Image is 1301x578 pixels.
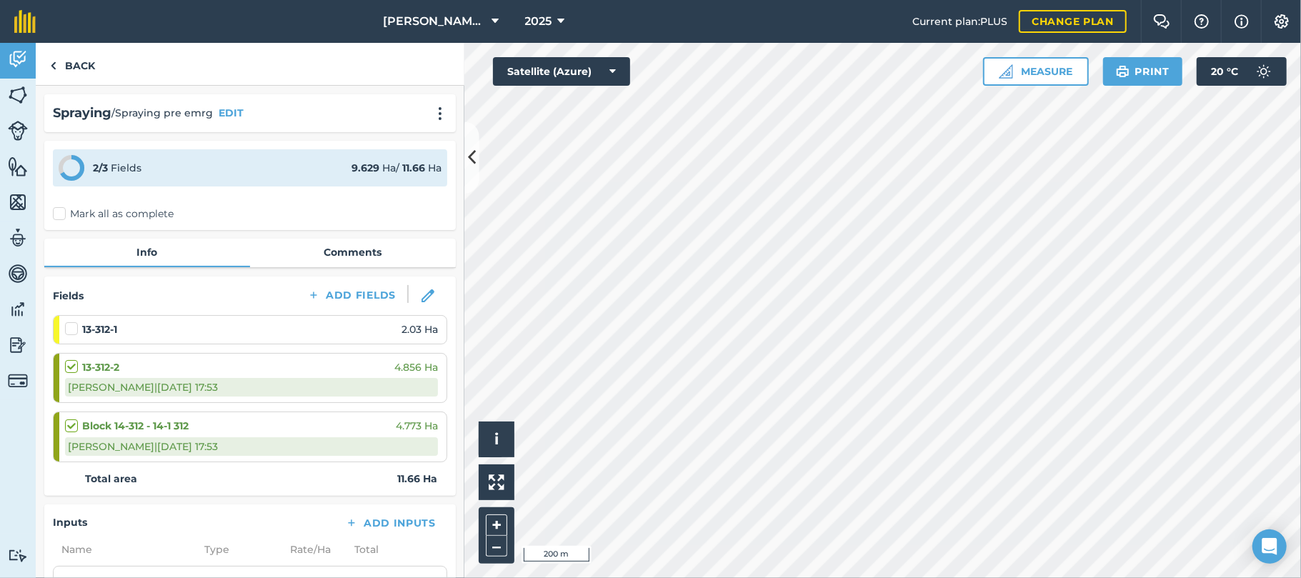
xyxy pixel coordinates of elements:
[8,156,28,177] img: svg+xml;base64,PHN2ZyB4bWxucz0iaHR0cDovL3d3dy53My5vcmcvMjAwMC9zdmciIHdpZHRoPSI1NiIgaGVpZ2h0PSI2MC...
[65,378,438,397] div: [PERSON_NAME] | [DATE] 17:53
[93,161,108,174] strong: 2 / 3
[402,322,438,337] span: 2.03 Ha
[1250,57,1278,86] img: svg+xml;base64,PD94bWwgdmVyc2lvbj0iMS4wIiBlbmNvZGluZz0idXRmLTgiPz4KPCEtLSBHZW5lcmF0b3I6IEFkb2JlIE...
[85,471,137,487] strong: Total area
[53,288,84,304] h4: Fields
[82,418,189,434] strong: Block 14-312 - 14-1 312
[8,549,28,562] img: svg+xml;base64,PD94bWwgdmVyc2lvbj0iMS4wIiBlbmNvZGluZz0idXRmLTgiPz4KPCEtLSBHZW5lcmF0b3I6IEFkb2JlIE...
[8,371,28,391] img: svg+xml;base64,PD94bWwgdmVyc2lvbj0iMS4wIiBlbmNvZGluZz0idXRmLTgiPz4KPCEtLSBHZW5lcmF0b3I6IEFkb2JlIE...
[346,542,379,557] span: Total
[493,57,630,86] button: Satellite (Azure)
[397,471,437,487] strong: 11.66 Ha
[8,84,28,106] img: svg+xml;base64,PHN2ZyB4bWxucz0iaHR0cDovL3d3dy53My5vcmcvMjAwMC9zdmciIHdpZHRoPSI1NiIgaGVpZ2h0PSI2MC...
[8,49,28,70] img: svg+xml;base64,PD94bWwgdmVyc2lvbj0iMS4wIiBlbmNvZGluZz0idXRmLTgiPz4KPCEtLSBHZW5lcmF0b3I6IEFkb2JlIE...
[494,430,499,448] span: i
[486,514,507,536] button: +
[384,13,487,30] span: [PERSON_NAME] Farming
[93,160,141,176] div: Fields
[50,57,56,74] img: svg+xml;base64,PHN2ZyB4bWxucz0iaHR0cDovL3d3dy53My5vcmcvMjAwMC9zdmciIHdpZHRoPSI5IiBoZWlnaHQ9IjI0Ii...
[8,191,28,213] img: svg+xml;base64,PHN2ZyB4bWxucz0iaHR0cDovL3d3dy53My5vcmcvMjAwMC9zdmciIHdpZHRoPSI1NiIgaGVpZ2h0PSI2MC...
[8,121,28,141] img: svg+xml;base64,PD94bWwgdmVyc2lvbj0iMS4wIiBlbmNvZGluZz0idXRmLTgiPz4KPCEtLSBHZW5lcmF0b3I6IEFkb2JlIE...
[250,239,456,266] a: Comments
[1235,13,1249,30] img: svg+xml;base64,PHN2ZyB4bWxucz0iaHR0cDovL3d3dy53My5vcmcvMjAwMC9zdmciIHdpZHRoPSIxNyIgaGVpZ2h0PSIxNy...
[1211,57,1238,86] span: 20 ° C
[281,542,346,557] span: Rate/ Ha
[53,542,196,557] span: Name
[8,334,28,356] img: svg+xml;base64,PD94bWwgdmVyc2lvbj0iMS4wIiBlbmNvZGluZz0idXRmLTgiPz4KPCEtLSBHZW5lcmF0b3I6IEFkb2JlIE...
[486,536,507,557] button: –
[44,239,250,266] a: Info
[53,103,111,124] h2: Spraying
[334,513,447,533] button: Add Inputs
[999,64,1013,79] img: Ruler icon
[396,418,438,434] span: 4.773 Ha
[82,322,117,337] strong: 13-312-1
[912,14,1007,29] span: Current plan : PLUS
[1197,57,1287,86] button: 20 °C
[1103,57,1183,86] button: Print
[296,285,407,305] button: Add Fields
[1193,14,1210,29] img: A question mark icon
[402,161,425,174] strong: 11.66
[489,474,504,490] img: Four arrows, one pointing top left, one top right, one bottom right and the last bottom left
[65,437,438,456] div: [PERSON_NAME] | [DATE] 17:53
[432,106,449,121] img: svg+xml;base64,PHN2ZyB4bWxucz0iaHR0cDovL3d3dy53My5vcmcvMjAwMC9zdmciIHdpZHRoPSIyMCIgaGVpZ2h0PSIyNC...
[352,161,379,174] strong: 9.629
[352,160,442,176] div: Ha / Ha
[8,263,28,284] img: svg+xml;base64,PD94bWwgdmVyc2lvbj0iMS4wIiBlbmNvZGluZz0idXRmLTgiPz4KPCEtLSBHZW5lcmF0b3I6IEFkb2JlIE...
[1019,10,1127,33] a: Change plan
[8,299,28,320] img: svg+xml;base64,PD94bWwgdmVyc2lvbj0iMS4wIiBlbmNvZGluZz0idXRmLTgiPz4KPCEtLSBHZW5lcmF0b3I6IEFkb2JlIE...
[983,57,1089,86] button: Measure
[1116,63,1130,80] img: svg+xml;base64,PHN2ZyB4bWxucz0iaHR0cDovL3d3dy53My5vcmcvMjAwMC9zdmciIHdpZHRoPSIxOSIgaGVpZ2h0PSIyNC...
[422,289,434,302] img: svg+xml;base64,PHN2ZyB3aWR0aD0iMTgiIGhlaWdodD0iMTgiIHZpZXdCb3g9IjAgMCAxOCAxOCIgZmlsbD0ibm9uZSIgeG...
[219,105,244,121] button: EDIT
[1273,14,1290,29] img: A cog icon
[394,359,438,375] span: 4.856 Ha
[14,10,36,33] img: fieldmargin Logo
[1153,14,1170,29] img: Two speech bubbles overlapping with the left bubble in the forefront
[525,13,552,30] span: 2025
[196,542,281,557] span: Type
[53,514,87,530] h4: Inputs
[479,422,514,457] button: i
[111,105,213,121] span: / Spraying pre emrg
[53,206,174,221] label: Mark all as complete
[36,43,109,85] a: Back
[1252,529,1287,564] div: Open Intercom Messenger
[82,359,119,375] strong: 13-312-2
[8,227,28,249] img: svg+xml;base64,PD94bWwgdmVyc2lvbj0iMS4wIiBlbmNvZGluZz0idXRmLTgiPz4KPCEtLSBHZW5lcmF0b3I6IEFkb2JlIE...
